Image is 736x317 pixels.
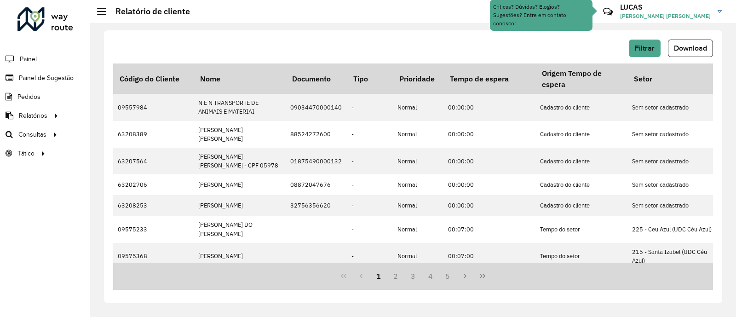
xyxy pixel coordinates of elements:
[627,195,719,216] td: Sem setor cadastrado
[627,174,719,195] td: Sem setor cadastrado
[393,63,443,94] th: Prioridade
[393,243,443,270] td: Normal
[393,195,443,216] td: Normal
[598,2,618,22] a: Contato Rápido
[535,121,627,148] td: Cadastro do cliente
[113,148,194,174] td: 63207564
[627,148,719,174] td: Sem setor cadastrado
[19,111,47,121] span: Relatórios
[629,40,661,57] button: Filtrar
[627,121,719,148] td: Sem setor cadastrado
[620,3,711,12] h3: LUCAS
[627,216,719,242] td: 225 - Ceu Azul (UDC Céu Azul)
[674,44,707,52] span: Download
[113,63,194,94] th: Código do Cliente
[620,12,711,20] span: [PERSON_NAME] [PERSON_NAME]
[347,216,393,242] td: -
[635,44,655,52] span: Filtrar
[474,267,491,285] button: Last Page
[443,148,535,174] td: 00:00:00
[422,267,439,285] button: 4
[106,6,190,17] h2: Relatório de cliente
[347,121,393,148] td: -
[18,130,46,139] span: Consultas
[194,216,286,242] td: [PERSON_NAME] DO [PERSON_NAME]
[393,174,443,195] td: Normal
[627,243,719,270] td: 215 - Santa Izabel (UDC Céu Azul)
[286,148,347,174] td: 01875490000132
[443,94,535,121] td: 00:00:00
[286,195,347,216] td: 32756356620
[194,243,286,270] td: [PERSON_NAME]
[627,63,719,94] th: Setor
[17,92,40,102] span: Pedidos
[535,174,627,195] td: Cadastro do cliente
[456,267,474,285] button: Next Page
[113,174,194,195] td: 63202706
[443,195,535,216] td: 00:00:00
[439,267,457,285] button: 5
[347,243,393,270] td: -
[347,63,393,94] th: Tipo
[443,243,535,270] td: 00:07:00
[17,149,34,158] span: Tático
[113,94,194,121] td: 09557984
[535,63,627,94] th: Origem Tempo de espera
[393,148,443,174] td: Normal
[404,267,422,285] button: 3
[393,94,443,121] td: Normal
[286,63,347,94] th: Documento
[286,121,347,148] td: 88524272600
[443,121,535,148] td: 00:00:00
[627,94,719,121] td: Sem setor cadastrado
[113,195,194,216] td: 63208253
[387,267,404,285] button: 2
[194,174,286,195] td: [PERSON_NAME]
[194,195,286,216] td: [PERSON_NAME]
[347,195,393,216] td: -
[194,148,286,174] td: [PERSON_NAME] [PERSON_NAME] - CPF 05978
[370,267,387,285] button: 1
[393,216,443,242] td: Normal
[113,216,194,242] td: 09575233
[20,54,37,64] span: Painel
[535,148,627,174] td: Cadastro do cliente
[113,243,194,270] td: 09575368
[194,94,286,121] td: N E N TRANSPORTE DE ANIMAIS E MATERIAI
[443,174,535,195] td: 00:00:00
[194,63,286,94] th: Nome
[286,94,347,121] td: 09034470000140
[286,174,347,195] td: 08872047676
[19,73,74,83] span: Painel de Sugestão
[668,40,713,57] button: Download
[393,121,443,148] td: Normal
[535,94,627,121] td: Cadastro do cliente
[535,243,627,270] td: Tempo do setor
[194,121,286,148] td: [PERSON_NAME] [PERSON_NAME]
[535,216,627,242] td: Tempo do setor
[535,195,627,216] td: Cadastro do cliente
[347,174,393,195] td: -
[347,148,393,174] td: -
[347,94,393,121] td: -
[443,63,535,94] th: Tempo de espera
[113,121,194,148] td: 63208389
[443,216,535,242] td: 00:07:00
